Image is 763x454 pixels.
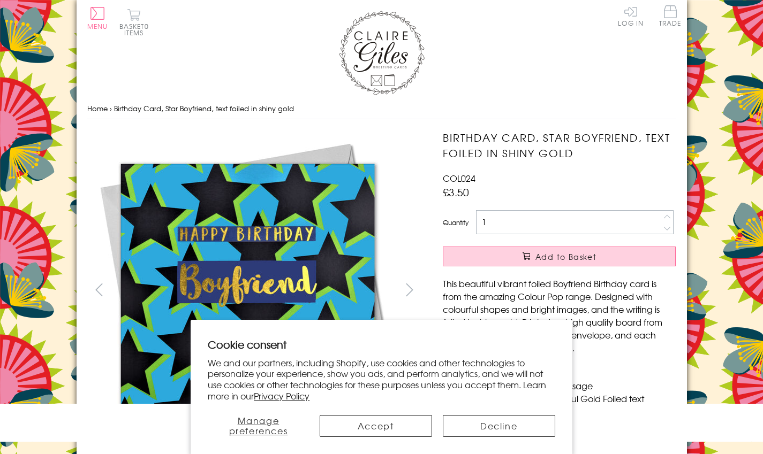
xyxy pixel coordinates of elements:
button: prev [87,278,111,302]
span: Add to Basket [535,251,596,262]
img: Birthday Card, Star Boyfriend, text foiled in shiny gold [421,130,743,451]
span: £3.50 [443,184,469,199]
a: Trade [659,5,682,28]
p: We and our partners, including Shopify, use cookies and other technologies to personalize your ex... [208,357,555,402]
h2: Cookie consent [208,337,555,352]
a: Log In [618,5,644,26]
span: Manage preferences [229,414,288,437]
span: COL024 [443,172,475,184]
span: Menu [87,21,108,31]
button: Basket0 items [119,9,149,36]
nav: breadcrumbs [87,98,676,120]
button: next [397,278,421,302]
button: Add to Basket [443,247,676,266]
span: Trade [659,5,682,26]
a: Home [87,103,108,113]
p: This beautiful vibrant foiled Boyfriend Birthday card is from the amazing Colour Pop range. Desig... [443,277,676,354]
button: Decline [443,415,555,437]
button: Accept [320,415,432,437]
img: Birthday Card, Star Boyfriend, text foiled in shiny gold [87,130,408,451]
label: Quantity [443,218,469,227]
img: Claire Giles Greetings Cards [339,11,425,95]
button: Manage preferences [208,415,308,437]
h1: Birthday Card, Star Boyfriend, text foiled in shiny gold [443,130,676,161]
span: Birthday Card, Star Boyfriend, text foiled in shiny gold [114,103,294,113]
button: Menu [87,7,108,29]
span: 0 items [124,21,149,37]
a: Privacy Policy [254,389,309,402]
span: › [110,103,112,113]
